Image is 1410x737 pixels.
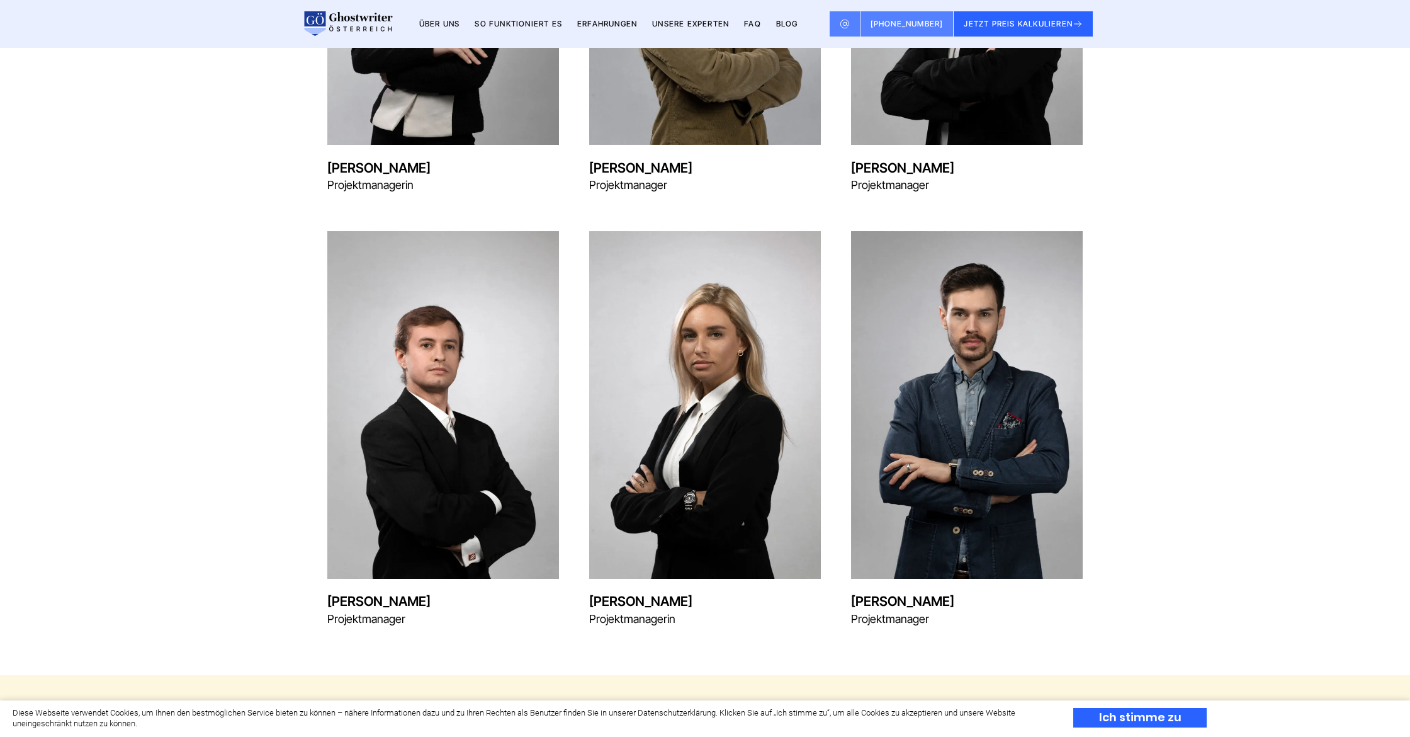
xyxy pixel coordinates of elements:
img: Email [840,19,850,29]
div: Projektmanager [327,613,559,626]
img: Arno Esser [327,231,559,579]
a: [PERSON_NAME] Projektmanager [589,135,821,191]
div: Projektmanager [851,613,1083,626]
a: [PERSON_NAME] Projektmanager [851,569,1083,626]
button: JETZT PREIS KALKULIEREN [954,11,1093,37]
div: Diese Webseite verwendet Cookies, um Ihnen den bestmöglichen Service bieten zu können – nähere In... [13,708,1051,729]
div: Ich stimme zu [1073,708,1207,728]
div: [PERSON_NAME] [327,161,559,176]
div: Projektmanager [851,179,1083,192]
a: Unsere Experten [652,19,729,28]
a: [PERSON_NAME] Projektmanager [327,569,559,626]
img: logo wirschreiben [302,11,393,37]
div: Projektmanagerin [327,179,559,192]
div: [PERSON_NAME] [851,161,1083,176]
div: Projektmanager [589,179,821,192]
a: FAQ [744,19,761,28]
a: Über uns [419,19,460,28]
div: [PERSON_NAME] [589,161,821,176]
img: Ivana Liebehenschel [589,231,821,579]
a: BLOG [776,19,798,28]
div: [PERSON_NAME] [851,594,1083,609]
div: [PERSON_NAME] [327,594,559,609]
img: Laurenz Hector [851,231,1083,579]
div: Projektmanagerin [589,613,821,626]
a: [PHONE_NUMBER] [860,11,954,37]
div: [PERSON_NAME] [589,594,821,609]
a: So funktioniert es [475,19,562,28]
span: [PHONE_NUMBER] [871,19,944,28]
a: [PERSON_NAME] Projektmanagerin [589,569,821,626]
a: [PERSON_NAME] Projektmanager [851,135,1083,191]
a: [PERSON_NAME] Projektmanagerin [327,135,559,191]
a: Erfahrungen [577,19,637,28]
